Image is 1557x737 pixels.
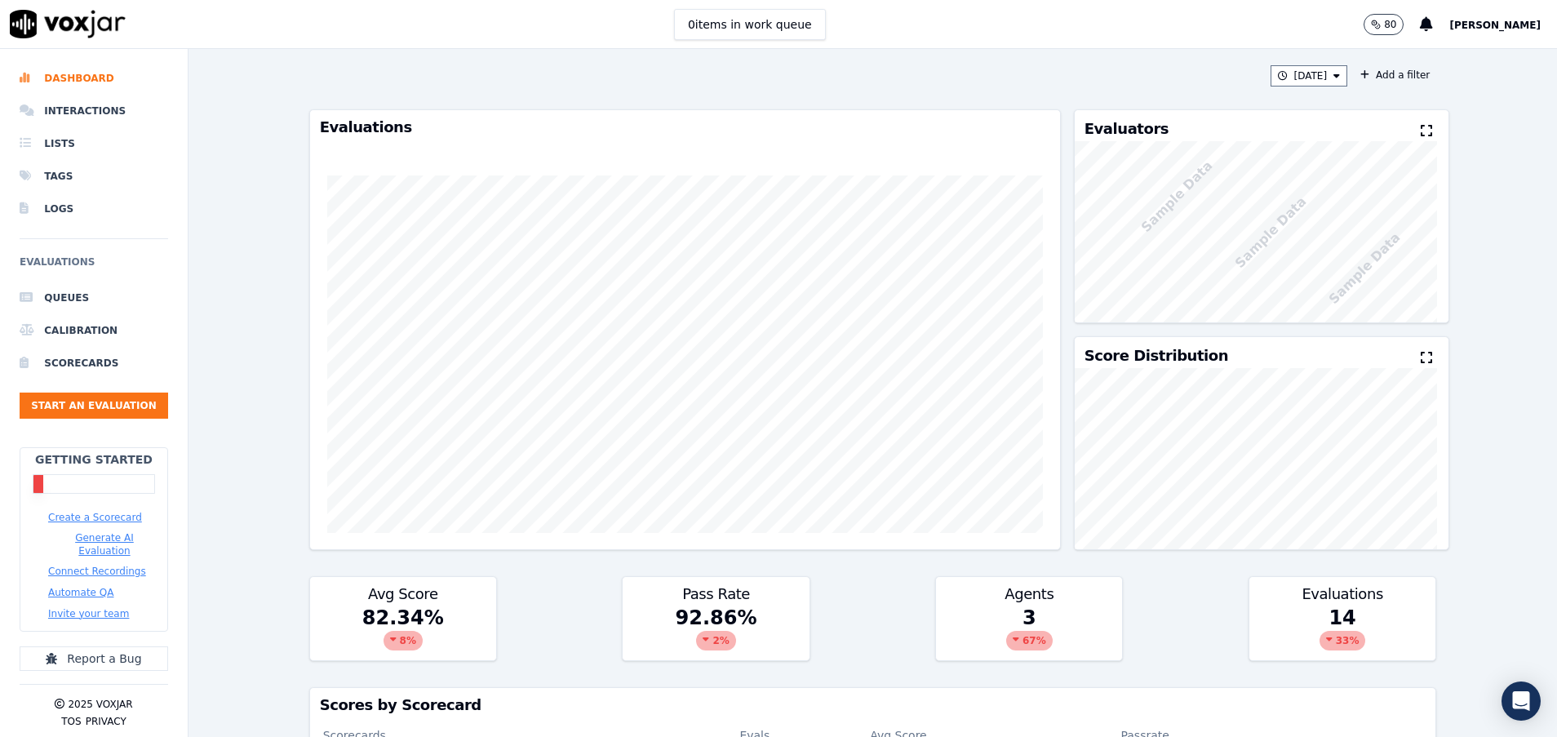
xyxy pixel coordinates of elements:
[20,646,168,671] button: Report a Bug
[946,587,1112,602] h3: Agents
[48,607,129,620] button: Invite your team
[10,10,126,38] img: voxjar logo
[632,587,799,602] h3: Pass Rate
[1364,14,1420,35] button: 80
[696,631,735,650] div: 2 %
[61,715,81,728] button: TOS
[320,698,1426,713] h3: Scores by Scorecard
[68,698,132,711] p: 2025 Voxjar
[48,586,113,599] button: Automate QA
[48,531,161,557] button: Generate AI Evaluation
[936,605,1122,660] div: 3
[48,511,142,524] button: Create a Scorecard
[1320,631,1366,650] div: 33 %
[1085,122,1169,136] h3: Evaluators
[20,347,168,380] a: Scorecards
[20,314,168,347] a: Calibration
[1449,15,1557,34] button: [PERSON_NAME]
[1259,587,1426,602] h3: Evaluations
[1502,682,1541,721] div: Open Intercom Messenger
[1384,18,1396,31] p: 80
[1449,20,1541,31] span: [PERSON_NAME]
[86,715,126,728] button: Privacy
[20,193,168,225] a: Logs
[384,631,423,650] div: 8 %
[1138,156,1218,236] p: Sample Data
[1271,65,1348,87] button: [DATE]
[623,605,809,660] div: 92.86 %
[20,252,168,282] h6: Evaluations
[1249,605,1435,660] div: 14
[1085,349,1228,363] h3: Score Distribution
[1354,65,1436,85] button: Add a filter
[20,393,168,419] button: Start an Evaluation
[20,127,168,160] a: Lists
[310,605,496,660] div: 82.34 %
[320,587,486,602] h3: Avg Score
[1231,193,1311,273] p: Sample Data
[35,451,153,468] h2: Getting Started
[674,9,826,40] button: 0items in work queue
[48,565,146,578] button: Connect Recordings
[1364,14,1404,35] button: 80
[20,95,168,127] a: Interactions
[20,282,168,314] a: Queues
[20,62,168,95] a: Dashboard
[320,120,1050,135] h3: Evaluations
[1324,229,1404,309] p: Sample Data
[20,160,168,193] a: Tags
[1006,631,1053,650] div: 67 %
